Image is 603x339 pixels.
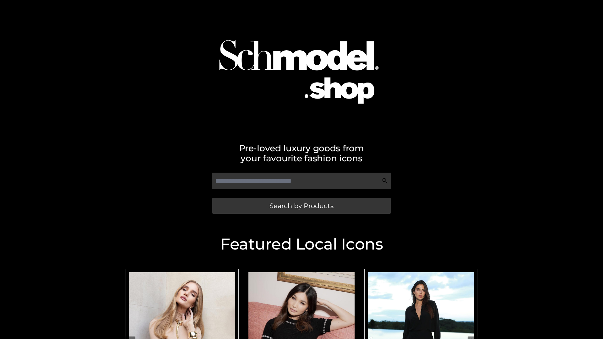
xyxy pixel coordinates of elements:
span: Search by Products [269,202,334,209]
h2: Pre-loved luxury goods from your favourite fashion icons [122,143,481,163]
h2: Featured Local Icons​ [122,236,481,252]
a: Search by Products [212,198,391,214]
img: Search Icon [382,178,388,184]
